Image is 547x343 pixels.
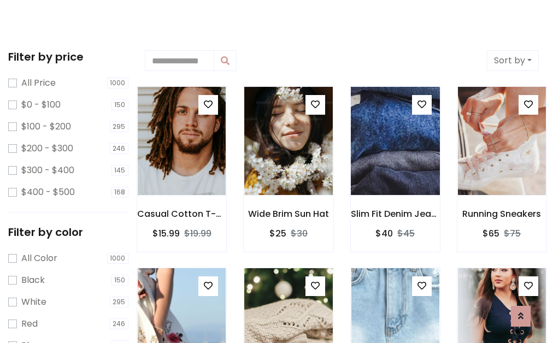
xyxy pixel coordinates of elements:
[8,50,128,63] h5: Filter by price
[107,78,129,88] span: 1000
[375,228,393,239] h6: $40
[111,165,129,176] span: 145
[483,228,499,239] h6: $65
[111,99,129,110] span: 150
[21,142,73,155] label: $200 - $300
[137,209,226,219] h6: Casual Cotton T-Shirt
[21,295,46,309] label: White
[110,297,129,307] span: 295
[8,226,128,239] h5: Filter by color
[21,76,56,90] label: All Price
[351,209,440,219] h6: Slim Fit Denim Jeans
[457,209,546,219] h6: Running Sneakers
[184,227,211,240] del: $19.99
[21,274,45,287] label: Black
[107,253,129,264] span: 1000
[504,227,521,240] del: $75
[244,209,333,219] h6: Wide Brim Sun Hat
[152,228,180,239] h6: $15.99
[110,143,129,154] span: 246
[110,318,129,329] span: 246
[111,187,129,198] span: 168
[269,228,286,239] h6: $25
[487,50,539,71] button: Sort by
[21,120,71,133] label: $100 - $200
[397,227,415,240] del: $45
[21,186,75,199] label: $400 - $500
[21,317,38,330] label: Red
[21,98,61,111] label: $0 - $100
[110,121,129,132] span: 295
[21,164,74,177] label: $300 - $400
[291,227,308,240] del: $30
[111,275,129,286] span: 150
[21,252,57,265] label: All Color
